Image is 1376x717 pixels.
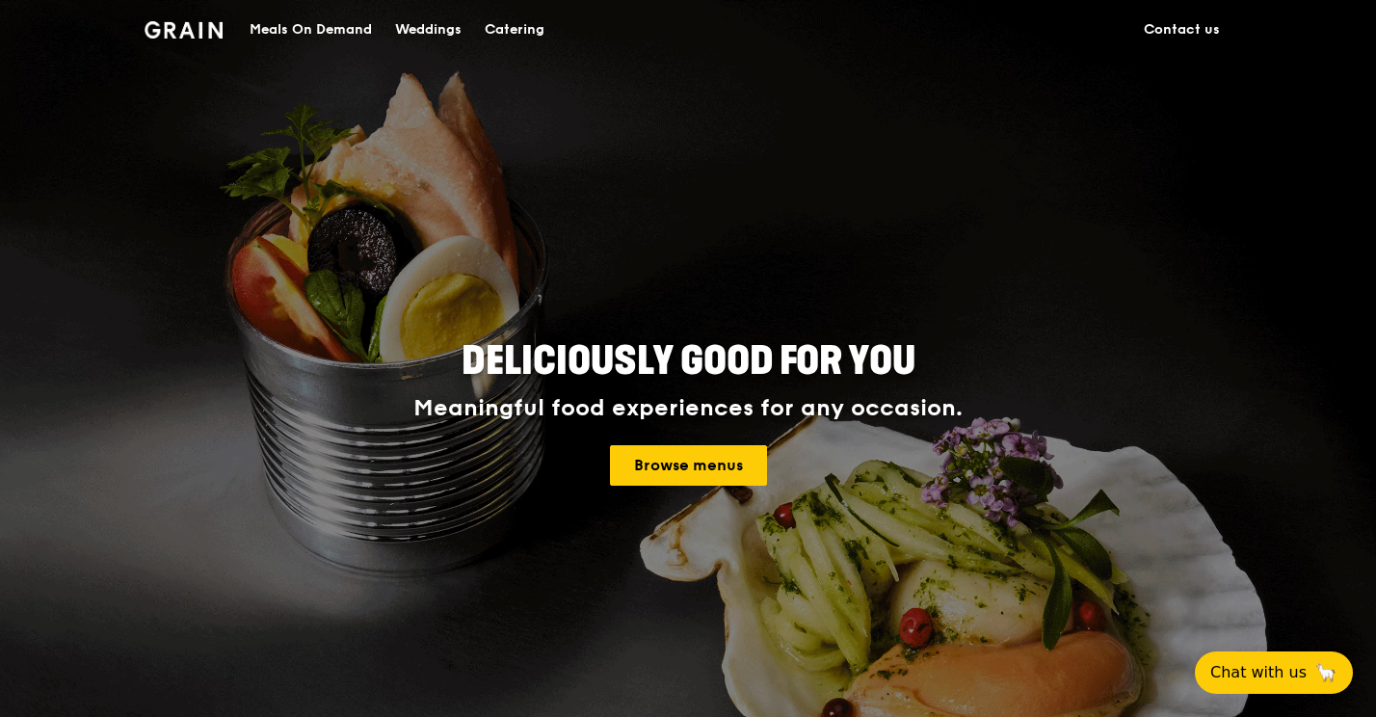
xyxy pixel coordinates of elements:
[610,445,767,486] a: Browse menus
[485,1,544,59] div: Catering
[145,21,223,39] img: Grain
[1210,661,1307,684] span: Chat with us
[341,395,1035,422] div: Meaningful food experiences for any occasion.
[1195,651,1353,694] button: Chat with us🦙
[250,1,372,59] div: Meals On Demand
[1314,661,1337,684] span: 🦙
[462,338,915,385] span: Deliciously good for you
[1132,1,1231,59] a: Contact us
[395,1,462,59] div: Weddings
[473,1,556,59] a: Catering
[384,1,473,59] a: Weddings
